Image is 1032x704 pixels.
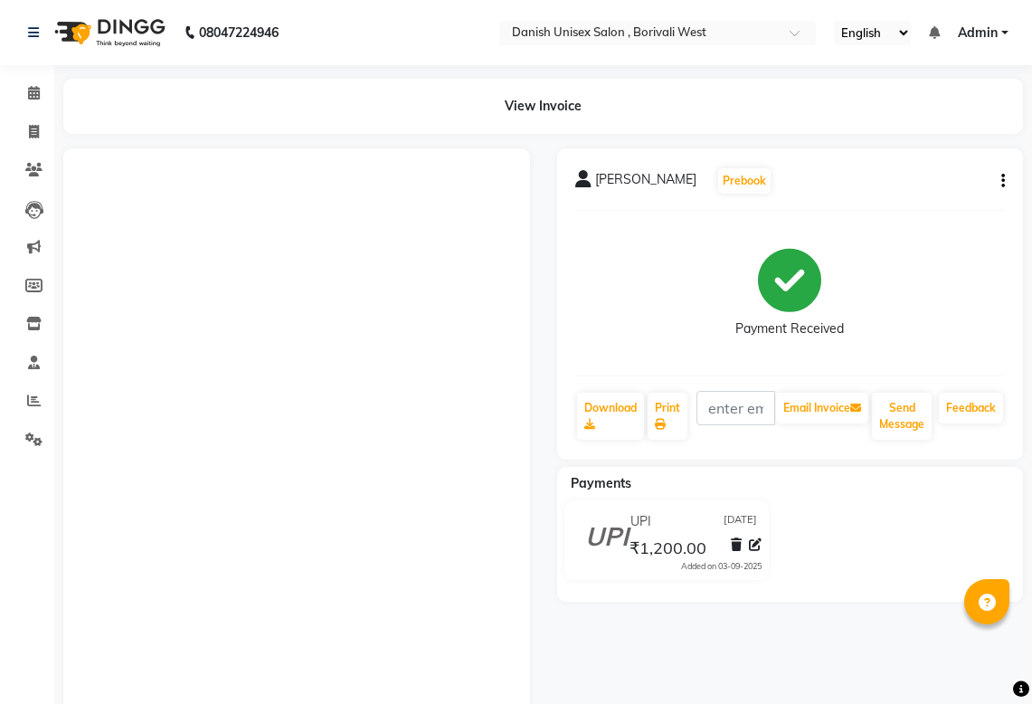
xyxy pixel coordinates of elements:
[958,24,998,43] span: Admin
[696,391,776,425] input: enter email
[872,393,932,440] button: Send Message
[735,319,844,338] div: Payment Received
[939,393,1003,423] a: Feedback
[595,170,696,195] span: [PERSON_NAME]
[630,538,706,563] span: ₹1,200.00
[776,393,868,423] button: Email Invoice
[577,393,644,440] a: Download
[718,168,771,194] button: Prebook
[571,475,631,491] span: Payments
[956,632,1014,686] iframe: chat widget
[681,560,762,573] div: Added on 03-09-2025
[630,512,651,531] span: UPI
[648,393,687,440] a: Print
[724,512,757,531] span: [DATE]
[63,79,1023,134] div: View Invoice
[46,7,170,58] img: logo
[199,7,279,58] b: 08047224946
